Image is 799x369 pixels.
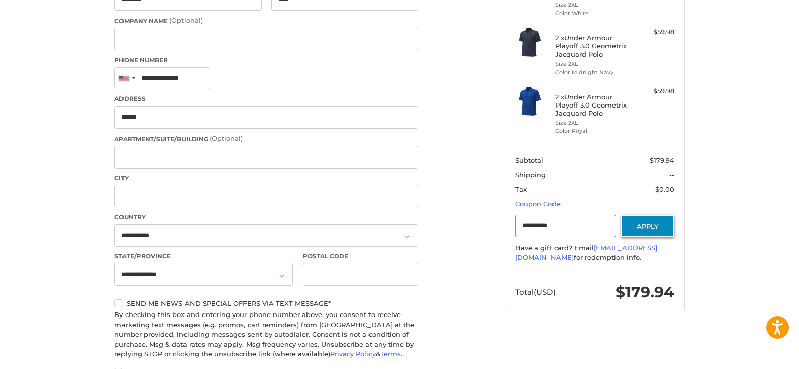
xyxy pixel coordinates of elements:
span: Tax [515,185,527,193]
span: -- [669,171,674,179]
h4: 2 x Under Armour Playoff 3.0 Geometrix Jacquard Polo [555,34,632,59]
a: Coupon Code [515,200,561,208]
label: Apartment/Suite/Building [114,134,418,144]
button: Apply [621,215,674,237]
div: $59.98 [635,86,674,96]
span: $179.94 [616,283,674,301]
input: Gift Certificate or Coupon Code [515,215,617,237]
a: Privacy Policy [330,350,376,358]
div: United States: +1 [115,68,138,89]
label: Send me news and special offers via text message* [114,299,418,307]
span: Total (USD) [515,287,556,297]
li: Color Midnight Navy [555,68,632,77]
label: Address [114,94,418,103]
div: $59.98 [635,27,674,37]
span: $179.94 [650,156,674,164]
span: Subtotal [515,156,543,164]
label: Company Name [114,16,418,26]
li: Size 2XL [555,60,632,68]
li: Color White [555,9,632,18]
div: By checking this box and entering your phone number above, you consent to receive marketing text ... [114,310,418,359]
label: Phone Number [114,56,418,65]
label: State/Province [114,252,293,261]
label: Postal Code [303,252,419,261]
iframe: Google Customer Reviews [716,342,799,369]
span: Shipping [515,171,546,179]
li: Color Royal [555,127,632,135]
label: Country [114,213,418,222]
li: Size 2XL [555,1,632,9]
a: Terms [380,350,401,358]
label: City [114,174,418,183]
div: Have a gift card? Email for redemption info. [515,243,674,263]
small: (Optional) [169,16,203,24]
small: (Optional) [210,134,243,142]
h4: 2 x Under Armour Playoff 3.0 Geometrix Jacquard Polo [555,93,632,118]
li: Size 2XL [555,119,632,127]
span: $0.00 [655,185,674,193]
